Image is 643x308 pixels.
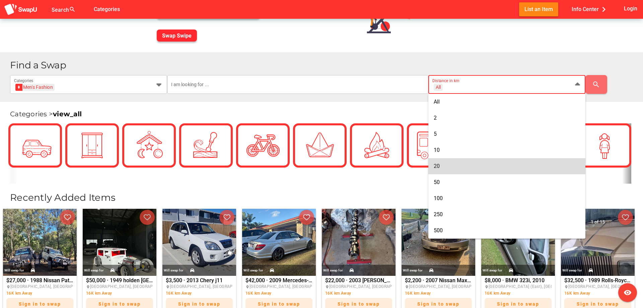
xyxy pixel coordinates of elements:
i: place [86,285,90,289]
span: Sign in to swap [178,301,220,307]
span: 16K km Away [325,291,351,296]
img: nicholas.robertson%2Bfacebook%40swapu.com.au%2F2774873226041717%2F2774873226041717-photo-0.jpg [242,209,316,276]
img: aSD8y5uGLpzPJLYTcYcjNu3laj1c05W5KWf0Ds+Za8uybjssssuu+yyyy677LKX2n+PWMSDJ9a87AAAAABJRU5ErkJggg== [4,3,38,16]
span: 250 [434,211,443,218]
span: 16K km Away [245,291,271,296]
img: nicholas.robertson%2Bfacebook%40swapu.com.au%2F2136681480143535%2F2136681480143535-photo-0.jpg [322,209,396,276]
span: [GEOGRAPHIC_DATA], [GEOGRAPHIC_DATA] [409,284,492,289]
i: place [405,285,409,289]
span: Sign in to swap [258,301,300,307]
button: Info Center [566,2,614,16]
i: chevron_right [599,4,609,14]
span: Swap Swipe [162,33,192,39]
span: 16K km Away [485,291,510,296]
div: All [436,84,441,90]
div: Will swap for [483,267,502,274]
div: Will swap for [84,267,104,274]
button: Swap Swipe [157,29,197,42]
i: search [592,80,600,88]
span: 16K km Away [86,291,112,296]
span: 2 [434,115,437,121]
span: Recently Added Items [10,192,116,203]
i: place [485,285,489,289]
img: nicholas.robertson%2Bfacebook%40swapu.com.au%2F1242947207279778%2F1242947207279778-photo-0.jpg [402,209,475,276]
span: Sign in to swap [98,301,141,307]
span: Sign in to swap [338,301,380,307]
span: 16K km Away [166,291,192,296]
div: Will swap for [4,267,24,274]
div: Will swap for [323,267,343,274]
i: false [84,5,92,13]
span: 16K km Away [564,291,590,296]
span: Categories > [10,110,82,118]
img: nicholas.robertson%2Bfacebook%40swapu.com.au%2F1080654837567187%2F1080654837567187-photo-0.jpg [561,209,635,276]
span: Sign in to swap [497,301,539,307]
span: [GEOGRAPHIC_DATA], [GEOGRAPHIC_DATA] [249,284,333,289]
div: Will swap for [403,267,423,274]
img: nicholas.robertson%2Bfacebook%40swapu.com.au%2F753745587006596%2F753745587006596-photo-0.jpg [83,209,156,276]
span: 5 [434,131,437,137]
div: Will swap for [164,267,184,274]
button: Categories [88,2,125,16]
span: All [434,99,440,105]
img: nicholas.robertson%2Bfacebook%40swapu.com.au%2F9660968530615362%2F9660968530615362-photo-0.jpg [3,209,77,276]
i: place [166,285,170,289]
i: visibility [624,289,632,297]
div: Will swap for [562,267,582,274]
span: 50 [434,179,440,185]
a: view_all [53,110,82,118]
a: Categories [88,6,125,12]
button: List an Item [519,2,558,16]
i: place [564,285,568,289]
h1: Find a Swap [10,60,638,70]
div: Men's Fashion [17,84,53,91]
i: place [245,285,249,289]
span: List an Item [524,5,553,14]
span: Login [624,4,637,13]
span: [GEOGRAPHIC_DATA], [GEOGRAPHIC_DATA] [90,284,173,289]
button: Login [623,2,639,15]
span: 16K km Away [6,291,32,296]
div: Will swap for [243,267,263,274]
span: 20 [434,163,440,169]
img: nicholas.robertson%2Bfacebook%40swapu.com.au%2F745113134711161%2F745113134711161-photo-0.jpg [162,209,236,276]
span: 10 [434,147,440,153]
span: [GEOGRAPHIC_DATA], [GEOGRAPHIC_DATA] [329,284,413,289]
span: 100 [434,195,443,201]
span: Sign in to swap [19,301,61,307]
span: Sign in to swap [577,301,619,307]
span: Info Center [572,4,609,15]
span: 500 [434,227,443,234]
i: place [6,285,10,289]
input: I am looking for ... [171,75,425,94]
i: place [325,285,329,289]
span: Categories [94,4,120,15]
span: Sign in to swap [417,301,459,307]
span: 16K km Away [405,291,431,296]
span: [GEOGRAPHIC_DATA], [GEOGRAPHIC_DATA] [170,284,253,289]
span: [GEOGRAPHIC_DATA], [GEOGRAPHIC_DATA] [10,284,94,289]
img: nicholas.robertson%2Bfacebook%40swapu.com.au%2F1242632987246180%2F1242632987246180-photo-0.jpg [481,209,555,276]
span: [GEOGRAPHIC_DATA] (East), [GEOGRAPHIC_DATA] [489,284,585,289]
